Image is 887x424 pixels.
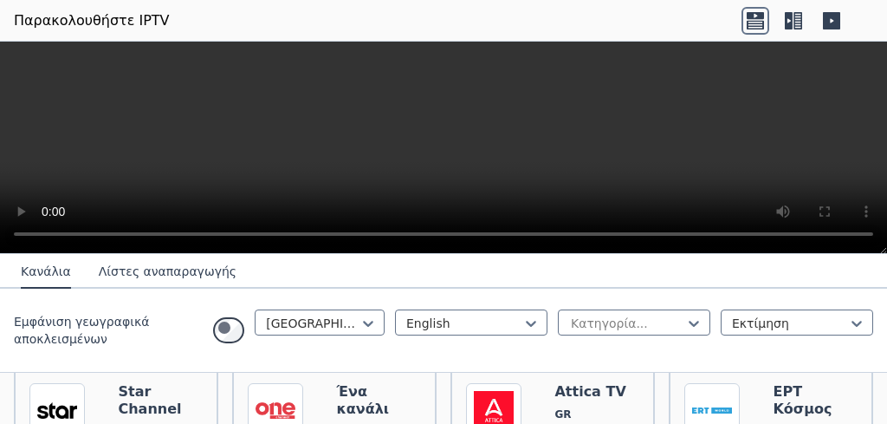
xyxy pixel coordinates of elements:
font: Attica TV [554,383,625,400]
font: GR [554,408,571,421]
button: Κανάλια [21,256,71,289]
font: Παρακολουθήστε IPTV [14,12,170,29]
a: Παρακολουθήστε IPTV [14,10,170,31]
font: Ένα κανάλι [336,383,389,417]
font: Star Channel [118,383,181,417]
font: Κανάλια [21,264,71,278]
font: ΕΡΤ Κόσμος [773,383,832,417]
font: Εμφάνιση γεωγραφικά αποκλεισμένων [14,315,149,346]
button: Λίστες αναπαραγωγής [99,256,236,289]
font: Λίστες αναπαραγωγής [99,264,236,278]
